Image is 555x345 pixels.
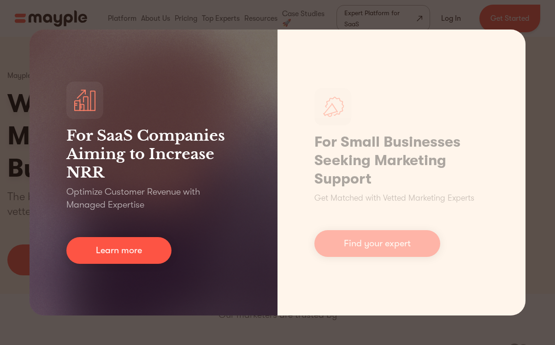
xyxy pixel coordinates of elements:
[66,237,171,264] a: Learn more
[314,192,474,204] p: Get Matched with Vetted Marketing Experts
[314,230,440,257] a: Find your expert
[66,185,241,211] p: Optimize Customer Revenue with Managed Expertise
[66,126,241,182] h3: For SaaS Companies Aiming to Increase NRR
[314,133,489,188] h1: For Small Businesses Seeking Marketing Support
